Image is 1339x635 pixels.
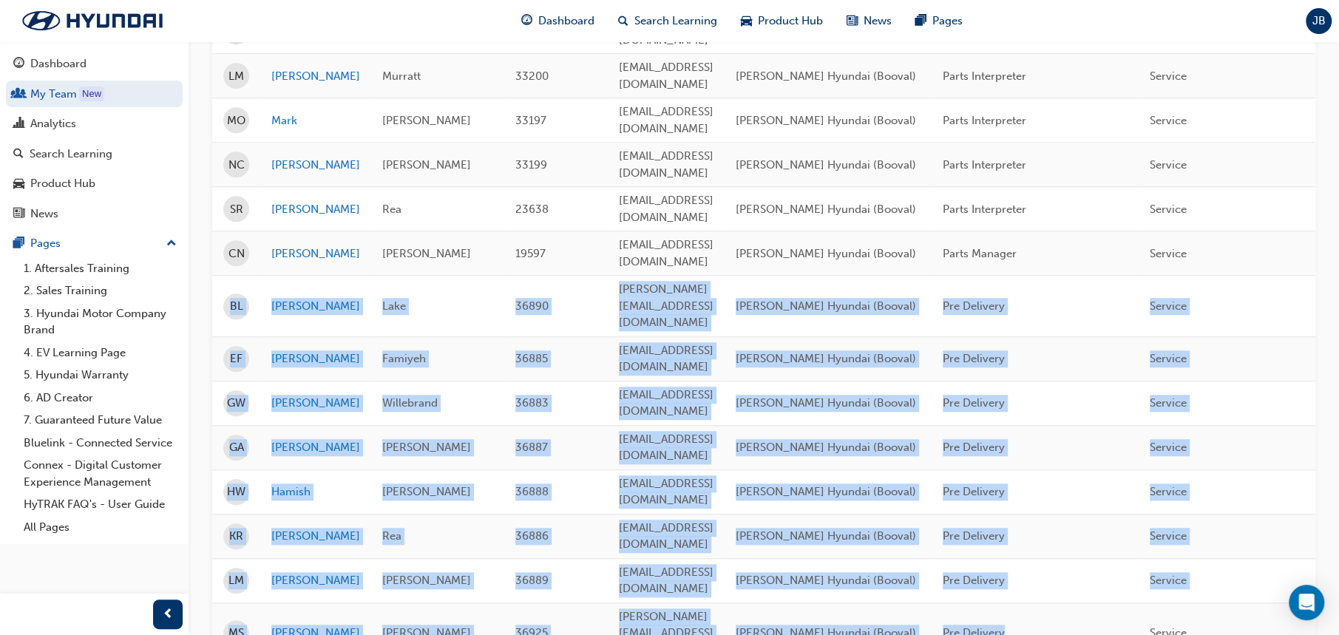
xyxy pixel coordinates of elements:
[758,13,823,30] span: Product Hub
[943,574,1005,587] span: Pre Delivery
[382,247,471,260] span: [PERSON_NAME]
[6,81,183,108] a: My Team
[18,342,183,364] a: 4. EV Learning Page
[18,516,183,539] a: All Pages
[18,432,183,455] a: Bluelink - Connected Service
[271,201,360,218] a: [PERSON_NAME]
[619,61,713,91] span: [EMAIL_ADDRESS][DOMAIN_NAME]
[736,114,916,127] span: [PERSON_NAME] Hyundai (Booval)
[515,352,548,365] span: 36885
[619,238,713,268] span: [EMAIL_ADDRESS][DOMAIN_NAME]
[30,55,87,72] div: Dashboard
[13,148,24,161] span: search-icon
[943,203,1026,216] span: Parts Interpreter
[6,230,183,257] button: Pages
[13,58,24,71] span: guage-icon
[634,13,717,30] span: Search Learning
[736,158,916,172] span: [PERSON_NAME] Hyundai (Booval)
[515,114,546,127] span: 33197
[271,157,360,174] a: [PERSON_NAME]
[515,396,549,410] span: 36883
[13,208,24,221] span: news-icon
[382,114,471,127] span: [PERSON_NAME]
[736,574,916,587] span: [PERSON_NAME] Hyundai (Booval)
[271,298,360,315] a: [PERSON_NAME]
[13,237,24,251] span: pages-icon
[1306,8,1332,34] button: JB
[932,13,963,30] span: Pages
[227,483,245,500] span: HW
[619,432,713,463] span: [EMAIL_ADDRESS][DOMAIN_NAME]
[271,350,360,367] a: [PERSON_NAME]
[538,13,594,30] span: Dashboard
[271,528,360,545] a: [PERSON_NAME]
[736,485,916,498] span: [PERSON_NAME] Hyundai (Booval)
[619,194,713,224] span: [EMAIL_ADDRESS][DOMAIN_NAME]
[7,5,177,36] img: Trak
[943,352,1005,365] span: Pre Delivery
[943,485,1005,498] span: Pre Delivery
[382,158,471,172] span: [PERSON_NAME]
[18,387,183,410] a: 6. AD Creator
[619,16,713,47] span: [EMAIL_ADDRESS][DOMAIN_NAME]
[515,485,549,498] span: 36888
[13,118,24,131] span: chart-icon
[1150,247,1187,260] span: Service
[271,112,360,129] a: Mark
[943,441,1005,454] span: Pre Delivery
[6,170,183,197] a: Product Hub
[230,350,243,367] span: EF
[30,146,112,163] div: Search Learning
[515,247,546,260] span: 19597
[382,529,401,543] span: Rea
[1312,13,1326,30] span: JB
[18,257,183,280] a: 1. Aftersales Training
[943,299,1005,313] span: Pre Delivery
[382,485,471,498] span: [PERSON_NAME]
[13,88,24,101] span: people-icon
[6,50,183,78] a: Dashboard
[30,235,61,252] div: Pages
[382,203,401,216] span: Rea
[228,245,245,262] span: CN
[6,47,183,230] button: DashboardMy TeamAnalyticsSearch LearningProduct HubNews
[835,6,904,36] a: news-iconNews
[228,68,244,85] span: LM
[515,158,547,172] span: 33199
[515,529,549,543] span: 36886
[30,115,76,132] div: Analytics
[6,110,183,137] a: Analytics
[271,68,360,85] a: [PERSON_NAME]
[943,247,1017,260] span: Parts Manager
[619,282,713,329] span: [PERSON_NAME][EMAIL_ADDRESS][DOMAIN_NAME]
[864,13,892,30] span: News
[271,245,360,262] a: [PERSON_NAME]
[521,12,532,30] span: guage-icon
[271,483,360,500] a: Hamish
[1150,574,1187,587] span: Service
[6,140,183,168] a: Search Learning
[228,572,244,589] span: LM
[1150,441,1187,454] span: Service
[18,279,183,302] a: 2. Sales Training
[1150,529,1187,543] span: Service
[1150,203,1187,216] span: Service
[736,529,916,543] span: [PERSON_NAME] Hyundai (Booval)
[6,200,183,228] a: News
[515,299,549,313] span: 36890
[847,12,858,30] span: news-icon
[915,12,926,30] span: pages-icon
[619,105,713,135] span: [EMAIL_ADDRESS][DOMAIN_NAME]
[229,439,244,456] span: GA
[228,157,245,174] span: NC
[382,352,426,365] span: Famiyeh
[943,114,1026,127] span: Parts Interpreter
[30,206,58,223] div: News
[619,388,713,418] span: [EMAIL_ADDRESS][DOMAIN_NAME]
[943,529,1005,543] span: Pre Delivery
[619,477,713,507] span: [EMAIL_ADDRESS][DOMAIN_NAME]
[618,12,628,30] span: search-icon
[230,298,243,315] span: BL
[271,439,360,456] a: [PERSON_NAME]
